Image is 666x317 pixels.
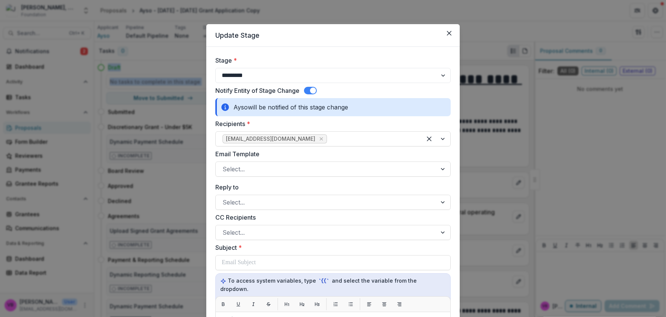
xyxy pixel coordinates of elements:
[311,298,323,310] button: H3
[423,133,435,145] div: Clear selected options
[232,298,244,310] button: Underline
[318,135,325,143] div: Remove kreativecel@sbcglobal.net
[345,298,357,310] button: List
[220,277,446,293] p: To access system variables, type and select the variable from the dropdown.
[215,149,446,158] label: Email Template
[215,243,446,252] label: Subject
[226,136,315,142] span: [EMAIL_ADDRESS][DOMAIN_NAME]
[215,86,299,95] label: Notify Entity of Stage Change
[215,213,446,222] label: CC Recipients
[296,298,308,310] button: H2
[215,56,446,65] label: Stage
[330,298,342,310] button: List
[215,119,446,128] label: Recipients
[393,298,405,310] button: Align right
[318,277,330,285] code: `{{`
[247,298,259,310] button: Italic
[281,298,293,310] button: H1
[363,298,375,310] button: Align left
[217,298,229,310] button: Bold
[215,183,446,192] label: Reply to
[262,298,275,310] button: Strikethrough
[443,27,455,39] button: Close
[215,98,451,116] div: Ayso will be notified of this stage change
[378,298,390,310] button: Align center
[206,24,460,47] header: Update Stage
